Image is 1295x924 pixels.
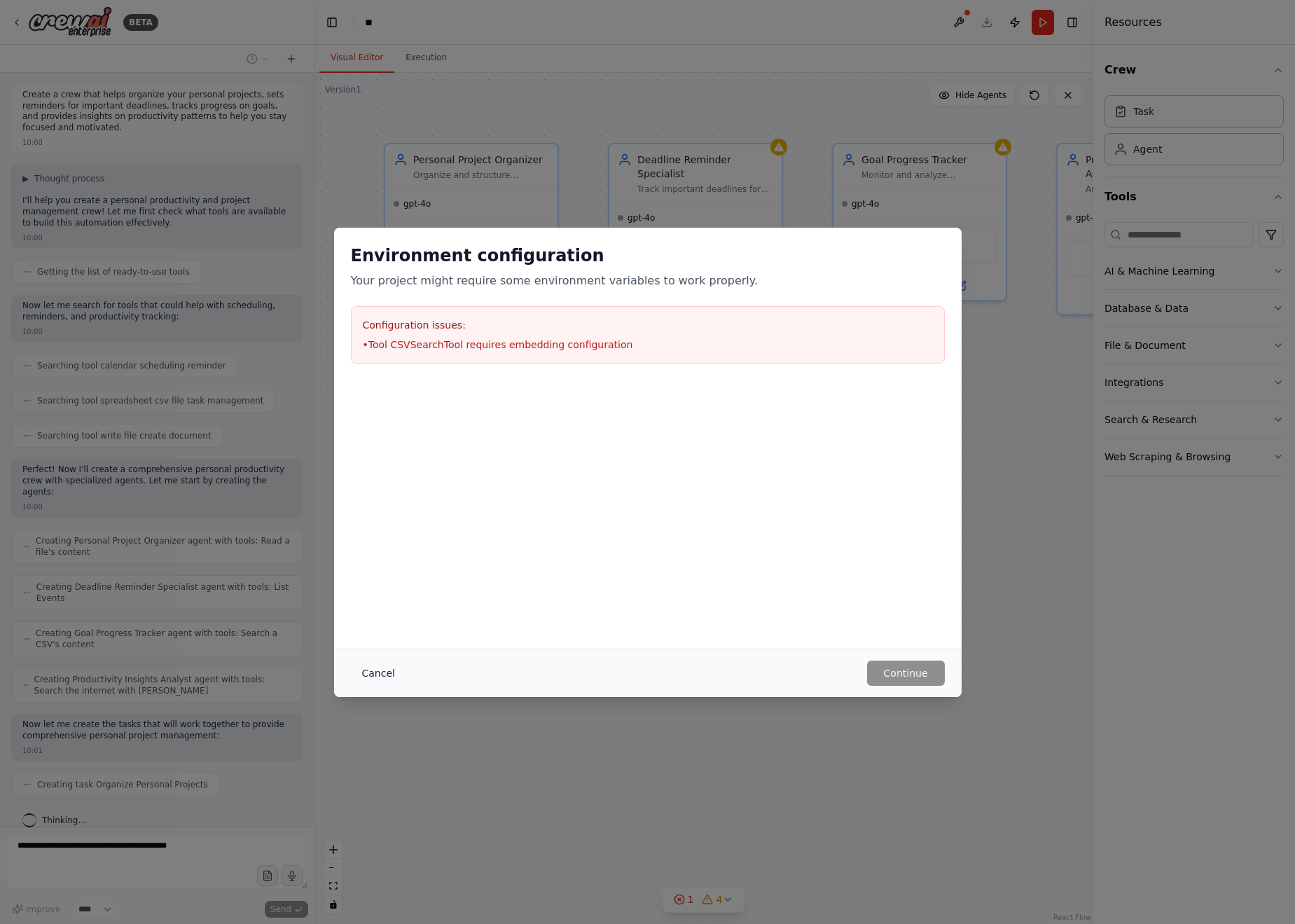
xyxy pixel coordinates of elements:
[351,273,945,289] p: Your project might require some environment variables to work properly.
[867,661,945,686] button: Continue
[351,244,945,267] h2: Environment configuration
[351,661,406,686] button: Cancel
[363,338,933,352] li: • Tool CSVSearchTool requires embedding configuration
[363,318,933,332] h3: Configuration issues:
